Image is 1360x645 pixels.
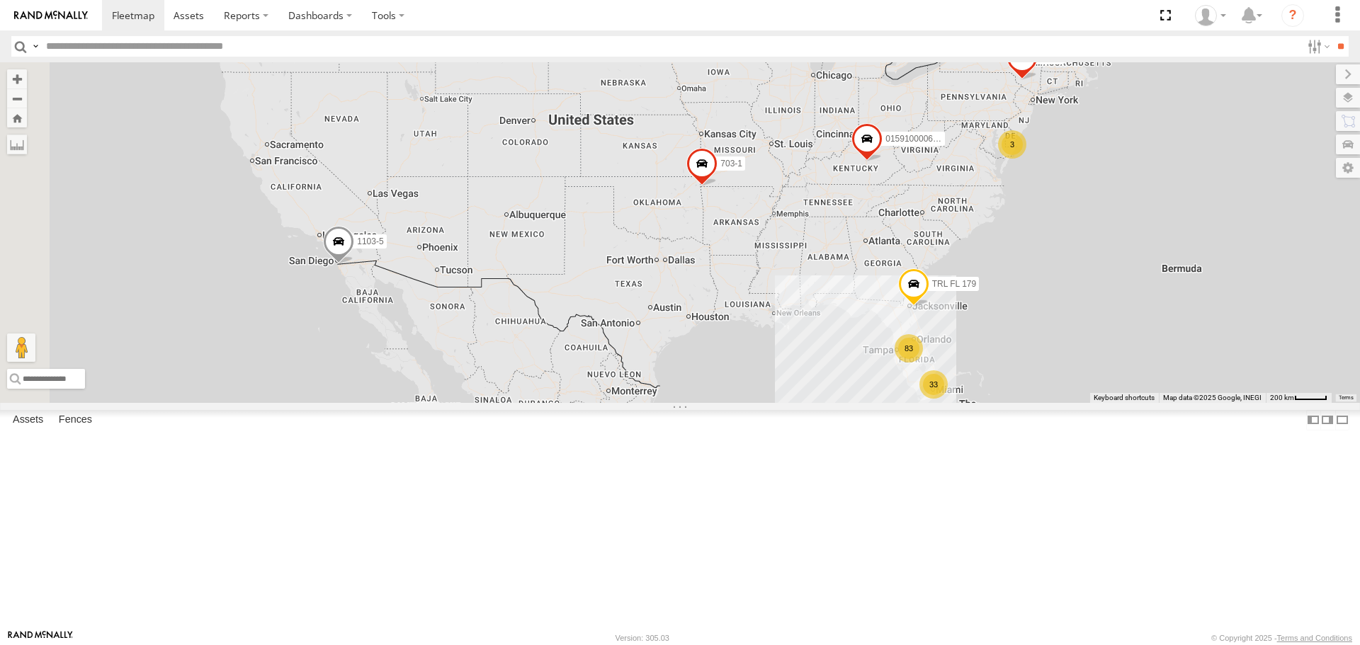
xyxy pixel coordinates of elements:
div: 33 [919,370,948,399]
label: Measure [7,135,27,154]
label: Map Settings [1336,158,1360,178]
label: Search Query [30,36,41,57]
label: Dock Summary Table to the Right [1320,410,1334,430]
div: Version: 305.03 [616,634,669,642]
button: Keyboard shortcuts [1094,393,1155,403]
label: Assets [6,411,50,430]
button: Zoom out [7,89,27,108]
div: © Copyright 2025 - [1211,634,1352,642]
div: Amy Torrealba [1190,5,1231,26]
label: Fences [52,411,99,430]
button: Drag Pegman onto the map to open Street View [7,333,35,362]
span: 703-1 [720,159,742,169]
span: 1103-5 [357,237,383,247]
span: TRL FL 179 [932,280,976,290]
img: rand-logo.svg [14,11,88,21]
label: Hide Summary Table [1335,410,1349,430]
div: 83 [895,334,923,363]
button: Zoom in [7,69,27,89]
span: 015910000671878 [885,135,956,144]
a: Terms [1339,394,1354,400]
i: ? [1281,4,1304,27]
span: 200 km [1270,394,1294,401]
a: Terms and Conditions [1277,634,1352,642]
div: 3 [998,130,1026,159]
span: Map data ©2025 Google, INEGI [1163,394,1262,401]
label: Dock Summary Table to the Left [1306,410,1320,430]
button: Map Scale: 200 km per 43 pixels [1266,393,1332,403]
label: Search Filter Options [1302,36,1332,57]
a: Visit our Website [8,631,73,645]
button: Zoom Home [7,108,27,127]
